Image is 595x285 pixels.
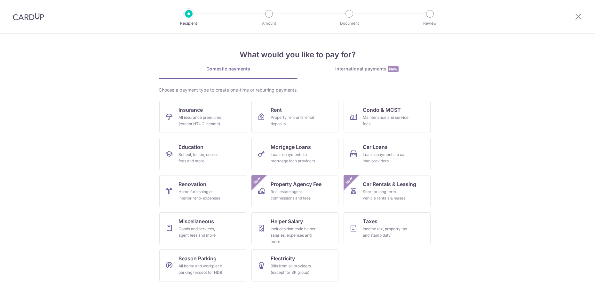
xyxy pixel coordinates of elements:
[363,151,409,164] div: Loan repayments to car loan providers
[165,20,212,27] p: Recipient
[178,255,217,262] span: Season Parking
[159,49,436,61] h4: What would you like to pay for?
[178,226,225,239] div: Goods and services, agent fees and more
[344,212,431,244] a: TaxesIncome tax, property tax and stamp duty
[344,175,431,207] a: Car Rentals & LeasingShort or long‑term vehicle rentals & leasesNew
[251,138,338,170] a: Mortgage LoansLoan repayments to mortgage loan providers
[388,66,399,72] span: New
[178,114,225,127] div: All insurance premiums (except NTUC Income)
[159,138,246,170] a: EducationSchool, tuition, course fees and more
[178,106,203,114] span: Insurance
[252,175,262,186] span: New
[271,255,295,262] span: Electricity
[363,226,409,239] div: Income tax, property tax and stamp duty
[271,263,317,276] div: Bills from all providers (except for SP group)
[159,101,246,133] a: InsuranceAll insurance premiums (except NTUC Income)
[271,180,321,188] span: Property Agency Fee
[363,106,401,114] span: Condo & MCST
[363,180,416,188] span: Car Rentals & Leasing
[159,175,246,207] a: RenovationHome furnishing or interior reno-expenses
[326,20,373,27] p: Document
[271,151,317,164] div: Loan repayments to mortgage loan providers
[344,101,431,133] a: Condo & MCSTMaintenance and service fees
[159,66,297,72] div: Domestic payments
[178,217,214,225] span: Miscellaneous
[271,106,282,114] span: Rent
[178,189,225,201] div: Home furnishing or interior reno-expenses
[363,143,388,151] span: Car Loans
[271,114,317,127] div: Property rent and rental deposits
[297,66,436,72] div: International payments
[363,189,409,201] div: Short or long‑term vehicle rentals & leases
[251,175,338,207] a: Property Agency FeeReal estate agent commissions and feesNew
[344,175,354,186] span: New
[178,263,225,276] div: All home and workplace parking (except for HDB)
[178,180,206,188] span: Renovation
[406,20,454,27] p: Review
[159,212,246,244] a: MiscellaneousGoods and services, agent fees and more
[271,217,303,225] span: Helper Salary
[251,101,338,133] a: RentProperty rent and rental deposits
[159,87,436,93] div: Choose a payment type to create one-time or recurring payments.
[271,189,317,201] div: Real estate agent commissions and fees
[271,143,311,151] span: Mortgage Loans
[178,151,225,164] div: School, tuition, course fees and more
[13,13,44,20] img: CardUp
[178,143,203,151] span: Education
[251,212,338,244] a: Helper SalaryIncludes domestic helper salaries, expenses and more
[251,249,338,281] a: ElectricityBills from all providers (except for SP group)
[245,20,293,27] p: Amount
[363,217,377,225] span: Taxes
[363,114,409,127] div: Maintenance and service fees
[271,226,317,245] div: Includes domestic helper salaries, expenses and more
[344,138,431,170] a: Car LoansLoan repayments to car loan providers
[159,249,246,281] a: Season ParkingAll home and workplace parking (except for HDB)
